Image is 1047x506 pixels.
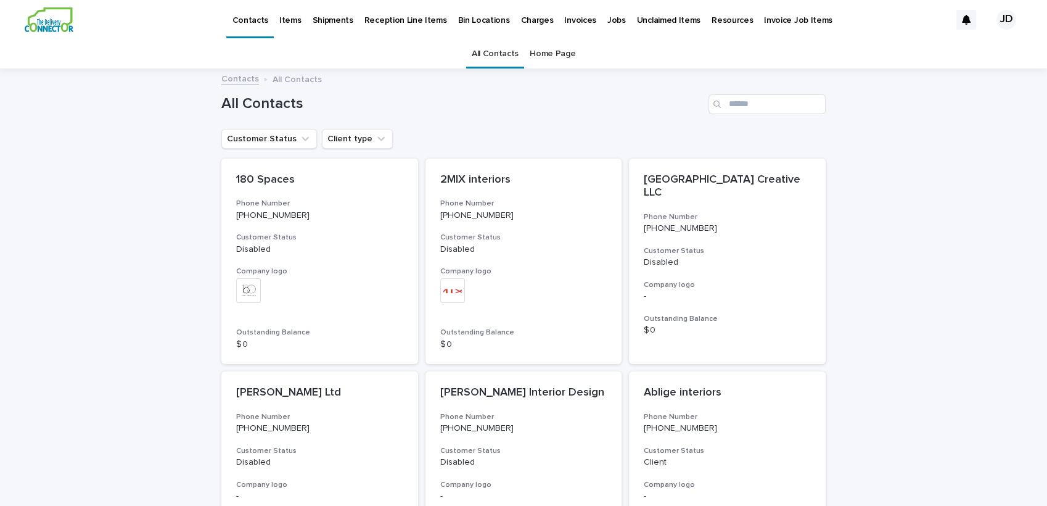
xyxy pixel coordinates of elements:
[236,480,403,490] h3: Company logo
[440,412,607,422] h3: Phone Number
[221,159,418,365] a: 180 SpacesPhone Number[PHONE_NUMBER]Customer StatusDisabledCompany logoOutstanding Balance$ 0
[236,233,403,243] h3: Customer Status
[236,424,310,433] a: [PHONE_NUMBER]
[440,424,514,433] a: [PHONE_NUMBER]
[644,224,717,233] a: [PHONE_NUMBER]
[236,328,403,338] h3: Outstanding Balance
[644,173,811,200] p: [GEOGRAPHIC_DATA] Creative LLC
[236,457,403,468] p: Disabled
[644,446,811,456] h3: Customer Status
[440,267,607,276] h3: Company logo
[440,244,607,255] p: Disabled
[25,7,73,32] img: aCWQmA6OSGG0Kwt8cj3c
[440,446,607,456] h3: Customer Status
[236,211,310,220] a: [PHONE_NUMBER]
[644,386,811,400] p: Ablige interiors
[644,314,811,324] h3: Outstanding Balance
[236,446,403,456] h3: Customer Status
[440,211,514,220] a: [PHONE_NUMBER]
[644,457,811,468] p: Client
[644,480,811,490] h3: Company logo
[530,39,575,68] a: Home Page
[440,199,607,209] h3: Phone Number
[440,328,607,338] h3: Outstanding Balance
[644,291,811,302] p: -
[236,244,403,255] p: Disabled
[440,480,607,490] h3: Company logo
[440,386,607,400] p: [PERSON_NAME] Interior Design
[273,72,322,85] p: All Contacts
[440,233,607,243] h3: Customer Status
[221,95,704,113] h1: All Contacts
[440,491,607,502] p: -
[629,159,826,365] a: [GEOGRAPHIC_DATA] Creative LLCPhone Number[PHONE_NUMBER]Customer StatusDisabledCompany logo-Outst...
[440,339,607,350] p: $ 0
[440,457,607,468] p: Disabled
[644,424,717,433] a: [PHONE_NUMBER]
[236,412,403,422] h3: Phone Number
[644,246,811,256] h3: Customer Status
[322,129,393,149] button: Client type
[440,173,607,187] p: 2MIX interiors
[644,212,811,222] h3: Phone Number
[236,491,403,502] p: -
[644,257,811,268] p: Disabled
[236,386,403,400] p: [PERSON_NAME] Ltd
[644,491,811,502] p: -
[236,199,403,209] h3: Phone Number
[221,71,259,85] a: Contacts
[708,94,826,114] input: Search
[236,173,403,187] p: 180 Spaces
[644,412,811,422] h3: Phone Number
[236,339,403,350] p: $ 0
[236,267,403,276] h3: Company logo
[644,280,811,290] h3: Company logo
[996,10,1016,30] div: JD
[221,129,317,149] button: Customer Status
[644,325,811,336] p: $ 0
[425,159,622,365] a: 2MIX interiorsPhone Number[PHONE_NUMBER]Customer StatusDisabledCompany logoOutstanding Balance$ 0
[472,39,519,68] a: All Contacts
